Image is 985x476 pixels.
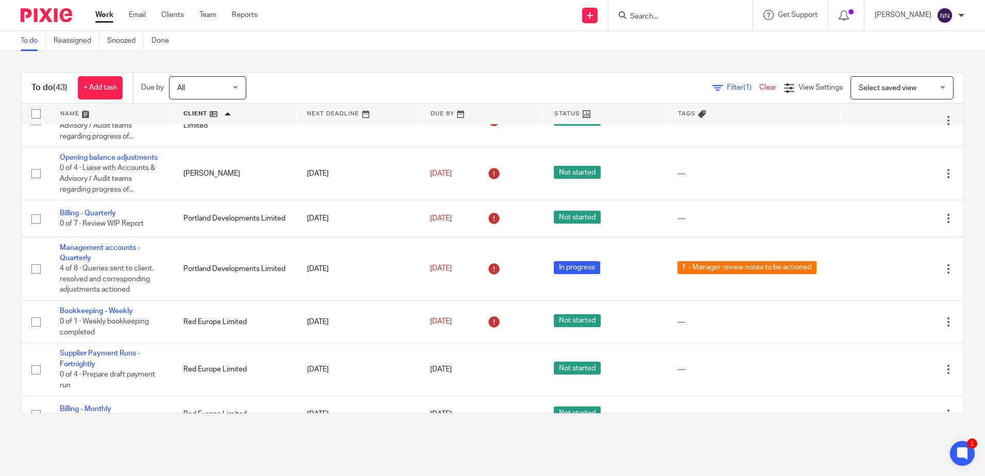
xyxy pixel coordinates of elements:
span: Select saved view [859,84,916,92]
span: [DATE] [430,318,452,326]
span: 0 of 4 · Liaise with Accounts & Advisory / Audit teams regarding progress of... [60,165,155,193]
a: Management accounts - Quarterly [60,244,140,262]
a: Snoozed [107,31,144,51]
a: Bookkeeping - Weekly [60,308,133,315]
td: [DATE] [297,237,420,300]
img: svg%3E [937,7,953,24]
span: 0 of 7 · Review WIP Report [60,220,144,228]
a: Email [129,10,146,20]
a: Reassigned [54,31,99,51]
a: Done [151,31,177,51]
a: Opening balance adjustments [60,154,158,161]
a: Supplier Payment Runs - Fortnightly [60,350,140,367]
span: [DATE] [430,411,452,418]
span: (43) [53,83,67,92]
span: 4 of 8 · Queries sent to client, resolved and corresponding adjustments actioned [60,265,154,294]
div: --- [677,317,830,327]
td: Red Europe Limited [173,396,297,433]
span: 0 of 4 · Liaise with Accounts & Advisory / Audit teams regarding progress of... [60,112,155,140]
a: Clients [161,10,184,20]
span: All [177,84,185,92]
h1: To do [31,82,67,93]
span: [DATE] [430,265,452,273]
td: [DATE] [297,343,420,396]
a: Clear [759,84,776,91]
span: Not started [554,406,601,419]
a: Billing - Monthly [60,405,111,413]
span: F - Manager review notes to be actioned [677,261,817,274]
span: Not started [554,166,601,179]
a: Work [95,10,113,20]
div: --- [677,364,830,375]
a: To do [21,31,46,51]
td: [DATE] [297,147,420,200]
span: Not started [554,314,601,327]
span: 0 of 1 · Weekly bookkeeping completed [60,318,149,336]
span: 0 of 4 · Prepare draft payment run [60,371,155,389]
td: [PERSON_NAME] [173,147,297,200]
a: Billing - Quarterly [60,210,116,217]
span: Tags [678,111,695,116]
span: Get Support [778,11,818,19]
a: Reports [232,10,258,20]
td: [DATE] [297,200,420,237]
div: --- [677,168,830,179]
span: Not started [554,211,601,224]
p: [PERSON_NAME] [875,10,931,20]
td: [DATE] [297,396,420,433]
td: Red Europe Limited [173,300,297,343]
td: [DATE] [297,300,420,343]
span: In progress [554,261,600,274]
p: Due by [141,82,164,93]
img: Pixie [21,8,72,22]
input: Search [629,12,722,22]
td: Portland Developments Limited [173,237,297,300]
span: Not started [554,362,601,375]
span: [DATE] [430,170,452,177]
div: --- [677,409,830,419]
a: Team [199,10,216,20]
td: Red Europe Limited [173,343,297,396]
span: View Settings [799,84,843,91]
td: Portland Developments Limited [173,200,297,237]
div: 1 [967,438,977,449]
span: [DATE] [430,366,452,373]
span: (1) [743,84,752,91]
span: [DATE] [430,215,452,222]
a: + Add task [78,76,123,99]
div: --- [677,213,830,224]
span: Filter [727,84,759,91]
